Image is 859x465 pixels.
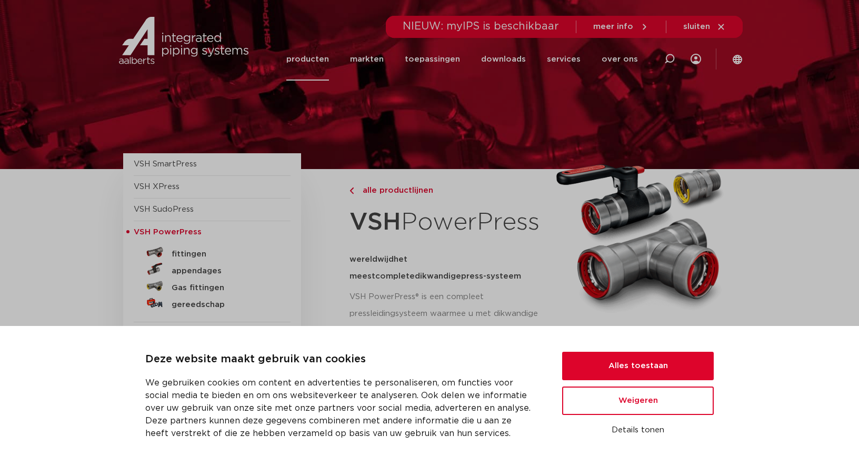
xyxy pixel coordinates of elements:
[356,186,433,194] span: alle productlijnen
[349,289,547,356] p: VSH PowerPress® is een compleet pressleidingsysteem waarmee u met dikwandige buizen, complete ver...
[415,272,461,280] span: dikwandige
[286,38,329,81] a: producten
[134,278,291,294] a: Gas fittingen
[481,38,526,81] a: downloads
[286,38,638,81] nav: Menu
[134,228,202,236] span: VSH PowerPress
[349,210,401,234] strong: VSH
[683,22,726,32] a: sluiten
[172,266,276,276] h5: appendages
[349,255,407,280] span: het meest
[593,22,649,32] a: meer info
[691,38,701,81] div: my IPS
[562,352,714,380] button: Alles toestaan
[134,244,291,261] a: fittingen
[350,38,384,81] a: markten
[172,283,276,293] h5: Gas fittingen
[134,205,194,213] a: VSH SudoPress
[349,184,547,197] a: alle productlijnen
[349,202,547,243] h1: PowerPress
[172,250,276,259] h5: fittingen
[602,38,638,81] a: over ons
[134,183,179,191] a: VSH XPress
[375,272,415,280] span: complete
[461,272,521,280] span: press-systeem
[349,187,354,194] img: chevron-right.svg
[683,23,710,31] span: sluiten
[403,21,559,32] span: NIEUW: myIPS is beschikbaar
[134,294,291,311] a: gereedschap
[593,23,633,31] span: meer info
[562,421,714,439] button: Details tonen
[172,300,276,310] h5: gereedschap
[405,38,460,81] a: toepassingen
[145,377,537,440] p: We gebruiken cookies om content en advertenties te personaliseren, om functies voor social media ...
[562,387,714,415] button: Weigeren
[134,160,197,168] a: VSH SmartPress
[145,351,537,368] p: Deze website maakt gebruik van cookies
[134,261,291,278] a: appendages
[547,38,581,81] a: services
[349,255,394,263] span: wereldwijd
